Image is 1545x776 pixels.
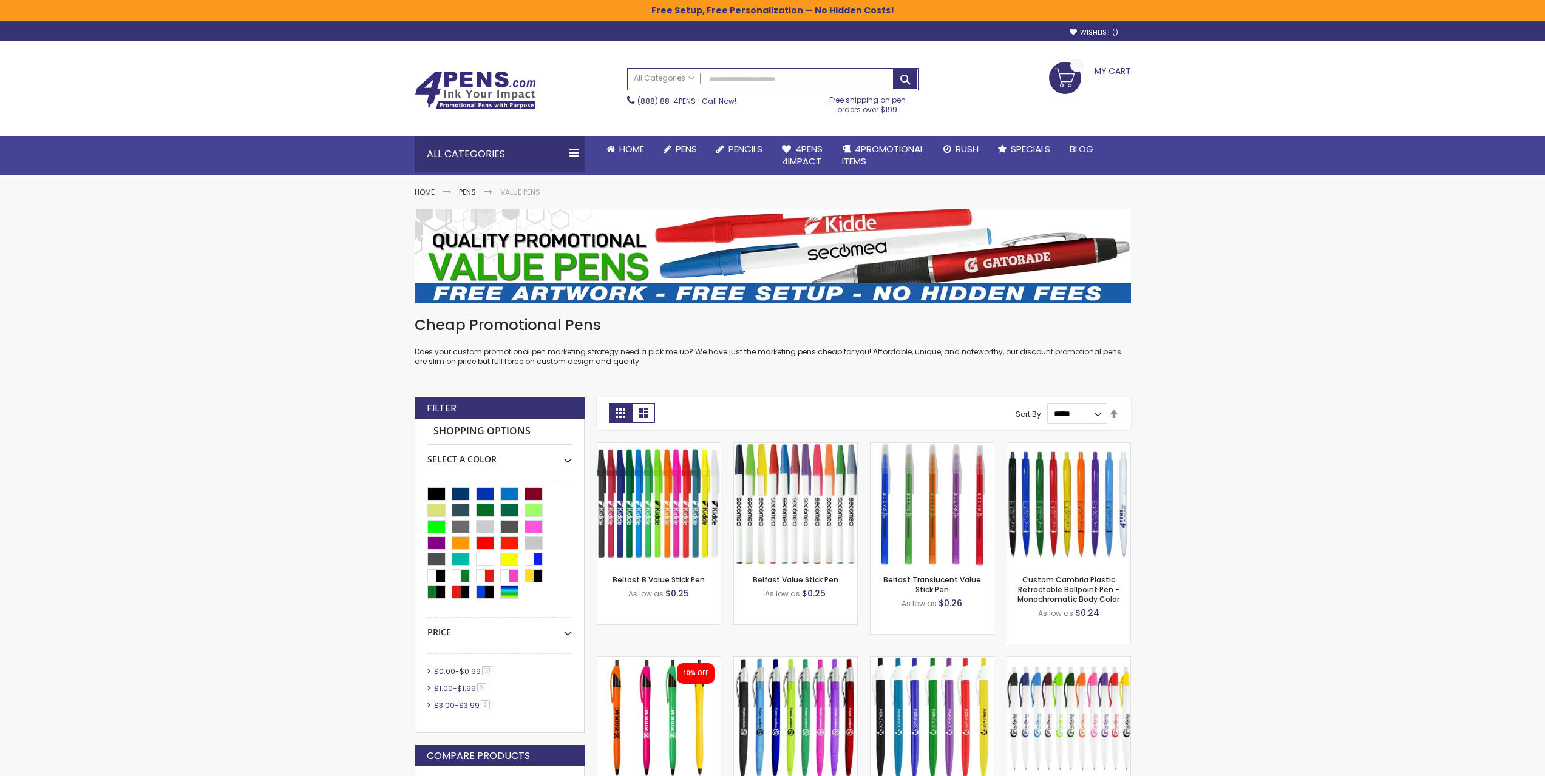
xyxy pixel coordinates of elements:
[597,136,654,163] a: Home
[1075,607,1099,619] span: $0.24
[772,136,832,175] a: 4Pens4impact
[939,597,962,609] span: $0.26
[988,136,1060,163] a: Specials
[415,187,435,197] a: Home
[481,700,490,709] span: 1
[628,69,701,89] a: All Categories
[431,683,491,693] a: $1.00-$1.999
[654,136,707,163] a: Pens
[431,700,494,710] a: $3.00-$3.991
[802,587,826,599] span: $0.25
[459,187,476,197] a: Pens
[637,96,696,106] a: (888) 88-4PENS
[765,589,800,599] span: As low as
[1016,408,1041,419] label: Sort By
[832,136,934,175] a: 4PROMOTIONALITEMS
[683,669,708,678] div: 10% OFF
[459,700,480,710] span: $3.99
[477,683,486,692] span: 9
[597,656,721,667] a: Neon Slimster Pen
[883,575,981,595] a: Belfast Translucent Value Stick Pen
[1070,28,1118,37] a: Wishlist
[637,96,736,106] span: - Call Now!
[1017,575,1119,604] a: Custom Cambria Plastic Retractable Ballpoint Pen - Monochromatic Body Color
[753,575,838,585] a: Belfast Value Stick Pen
[934,136,988,163] a: Rush
[665,587,689,599] span: $0.25
[415,136,585,172] div: All Categories
[1007,442,1130,453] a: Custom Cambria Plastic Retractable Ballpoint Pen - Monochromatic Body Color
[500,187,540,197] strong: Value Pens
[427,419,572,445] strong: Shopping Options
[676,143,697,155] span: Pens
[871,443,994,566] img: Belfast Translucent Value Stick Pen
[434,666,455,676] span: $0.00
[871,656,994,667] a: Preston B Click Pen
[1038,608,1073,618] span: As low as
[415,209,1131,303] img: Value Pens
[415,315,1131,335] h1: Cheap Promotional Pens
[427,749,530,763] strong: Compare Products
[628,589,664,599] span: As low as
[1060,136,1103,163] a: Blog
[431,666,497,676] a: $0.00-$0.9950
[782,143,823,167] span: 4Pens 4impact
[427,618,572,638] div: Price
[1007,656,1130,667] a: Preston W Click Pen
[415,315,1131,367] div: Does your custom promotional pen marketing strategy need a pick me up? We have just the marketing...
[817,90,919,115] div: Free shipping on pen orders over $199
[619,143,644,155] span: Home
[434,683,453,693] span: $1.00
[460,666,481,676] span: $0.99
[427,445,572,465] div: Select A Color
[597,443,721,566] img: Belfast B Value Stick Pen
[609,403,632,423] strong: Grid
[871,442,994,453] a: Belfast Translucent Value Stick Pen
[728,143,762,155] span: Pencils
[902,598,937,609] span: As low as
[734,442,857,453] a: Belfast Value Stick Pen
[482,666,492,675] span: 50
[597,442,721,453] a: Belfast B Value Stick Pen
[1070,143,1093,155] span: Blog
[427,402,457,415] strong: Filter
[842,143,924,167] span: 4PROMOTIONAL ITEMS
[457,683,476,693] span: $1.99
[1011,143,1050,155] span: Specials
[1007,443,1130,566] img: Custom Cambria Plastic Retractable Ballpoint Pen - Monochromatic Body Color
[734,656,857,667] a: Preston Translucent Pen
[707,136,772,163] a: Pencils
[434,700,455,710] span: $3.00
[634,73,694,83] span: All Categories
[734,443,857,566] img: Belfast Value Stick Pen
[956,143,979,155] span: Rush
[415,71,536,110] img: 4Pens Custom Pens and Promotional Products
[613,575,705,585] a: Belfast B Value Stick Pen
